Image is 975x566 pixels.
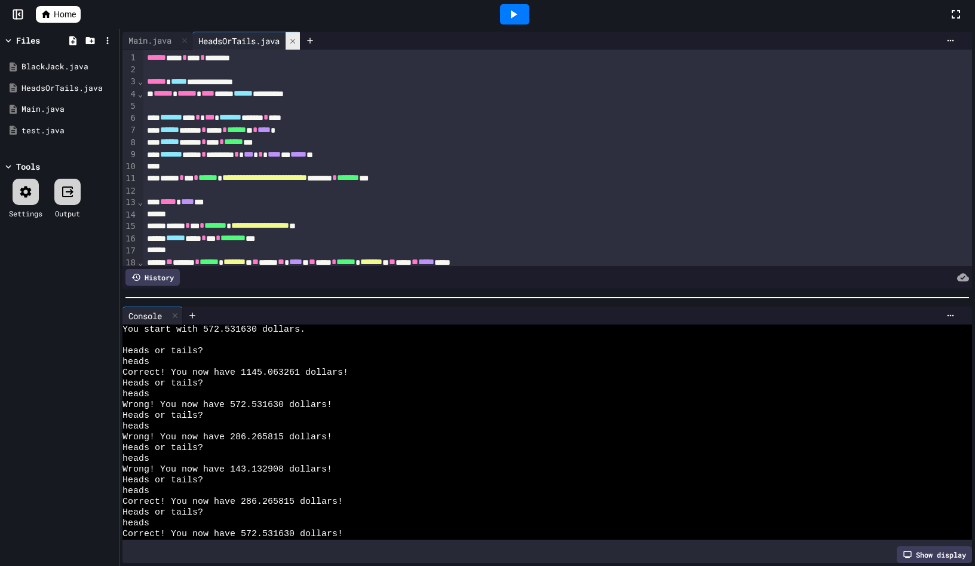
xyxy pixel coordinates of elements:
span: heads [122,389,149,400]
span: Correct! You now have 572.531630 dollars! [122,529,343,540]
span: Home [54,8,76,20]
div: 4 [122,88,137,100]
div: History [125,269,180,286]
div: Settings [9,208,42,219]
a: Home [36,6,81,23]
div: 16 [122,233,137,245]
div: Show display [897,546,972,563]
div: Files [16,34,40,47]
div: test.java [22,125,115,137]
span: You start with 572.531630 dollars. [122,325,305,335]
div: BlackJack.java [22,61,115,73]
div: 11 [122,173,137,185]
span: Fold line [137,258,143,267]
div: 17 [122,245,137,257]
span: Heads or tails? [122,443,203,454]
span: heads [122,518,149,529]
div: 9 [122,149,137,161]
div: 1 [122,52,137,64]
span: heads [122,454,149,464]
span: heads [122,357,149,368]
span: Heads or tails? [122,378,203,389]
div: Console [122,310,168,322]
span: Wrong! You now have 143.132908 dollars! [122,464,332,475]
span: Heads or tails? [122,475,203,486]
span: heads [122,421,149,432]
span: Heads or tails? [122,411,203,421]
div: HeadsOrTails.java [192,35,286,47]
div: Main.java [122,34,177,47]
div: 12 [122,185,137,197]
div: 10 [122,161,137,173]
span: Fold line [137,77,143,86]
div: 8 [122,137,137,149]
div: 15 [122,221,137,232]
span: Correct! You now have 1145.063261 dollars! [122,368,348,378]
div: 13 [122,197,137,209]
span: Heads or tails? [122,507,203,518]
span: Wrong! You now have 572.531630 dollars! [122,400,332,411]
span: Wrong! You now have 286.265815 dollars! [122,432,332,443]
span: heads [122,486,149,497]
span: Fold line [137,89,143,99]
div: 14 [122,209,137,221]
span: Fold line [137,197,143,207]
span: Heads or tails? [122,346,203,357]
div: 7 [122,124,137,136]
div: HeadsOrTails.java [22,82,115,94]
div: Main.java [22,103,115,115]
div: Output [55,208,80,219]
div: 6 [122,112,137,124]
div: Tools [16,160,40,173]
div: Console [122,307,183,325]
div: 2 [122,64,137,76]
div: 5 [122,100,137,112]
div: 18 [122,257,137,269]
div: Main.java [122,32,192,50]
div: HeadsOrTails.java [192,32,301,50]
div: 3 [122,76,137,88]
span: Correct! You now have 286.265815 dollars! [122,497,343,507]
